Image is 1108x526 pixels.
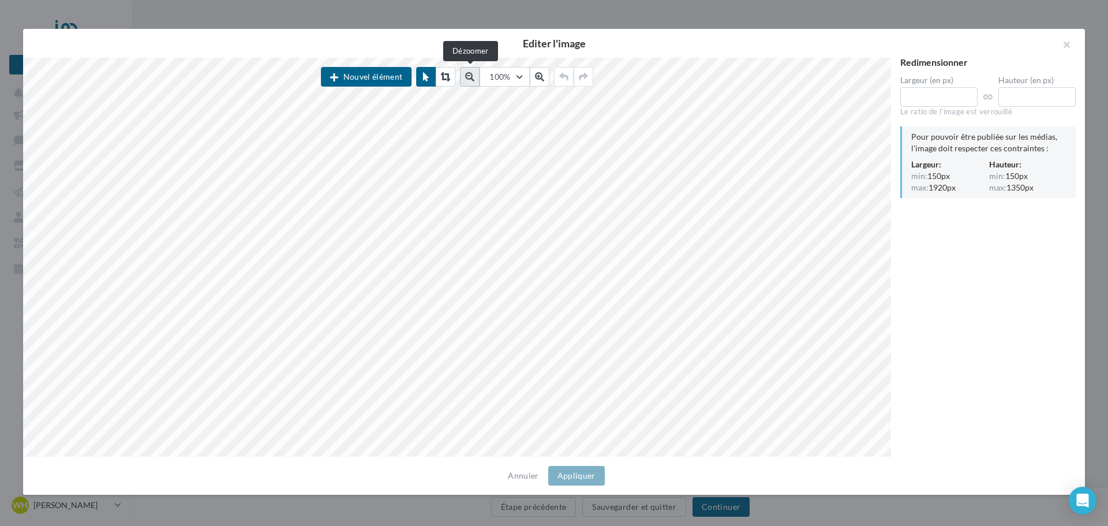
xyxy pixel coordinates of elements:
[321,67,411,87] button: Nouvel élément
[480,67,529,87] button: 100%
[989,159,1067,170] div: Hauteur:
[42,38,1066,49] h2: Editer l'image
[911,182,989,193] div: 1920px
[998,76,1076,84] label: Hauteur (en px)
[911,131,1066,154] div: Pour pouvoir être publiée sur les médias, l'image doit respecter ces contraintes :
[989,182,1067,193] div: 1350px
[503,469,543,483] button: Annuler
[900,76,978,84] label: Largeur (en px)
[443,41,498,61] div: Dézoomer
[900,107,1076,117] div: Le ratio de l'image est verrouillé
[989,170,1067,182] div: 150px
[1069,487,1096,514] div: Open Intercom Messenger
[911,184,929,192] span: max:
[548,466,605,486] button: Appliquer
[911,159,989,170] div: Largeur:
[989,172,1005,180] span: min:
[989,184,1006,192] span: max:
[900,58,1076,67] div: Redimensionner
[911,170,989,182] div: 150px
[911,172,927,180] span: min:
